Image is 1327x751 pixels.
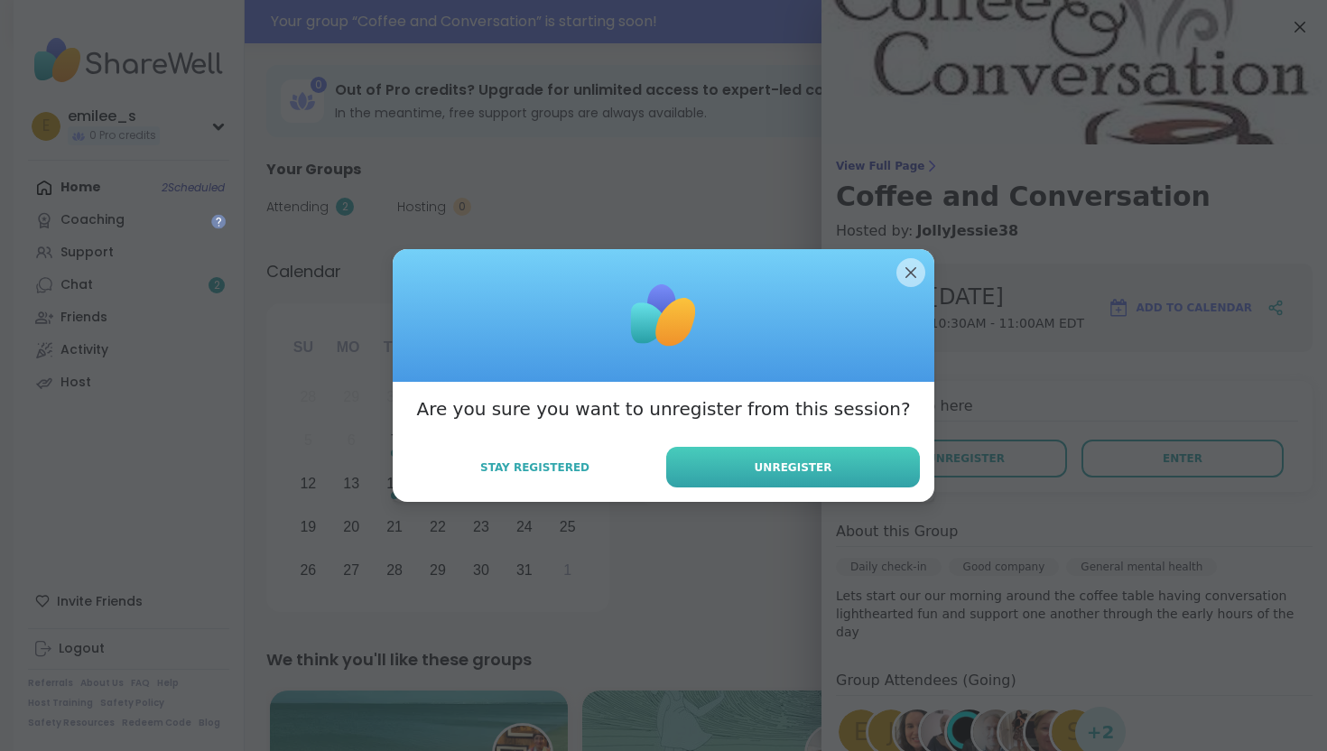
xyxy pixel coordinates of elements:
[407,449,663,487] button: Stay Registered
[666,447,920,487] button: Unregister
[480,459,589,476] span: Stay Registered
[618,271,709,361] img: ShareWell Logomark
[755,459,832,476] span: Unregister
[416,396,910,422] h3: Are you sure you want to unregister from this session?
[211,214,226,228] iframe: Spotlight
